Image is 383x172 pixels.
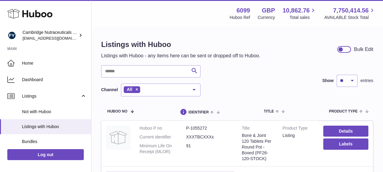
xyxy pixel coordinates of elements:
[107,109,127,113] span: Huboo no
[360,78,373,84] span: entries
[258,15,275,20] div: Currency
[140,134,186,140] dt: Current identifier
[282,125,314,133] strong: Product Type
[22,109,87,115] span: Not with Huboo
[189,110,209,114] span: identifier
[23,30,77,41] div: Cambridge Nutraceuticals Ltd
[23,36,90,41] span: [EMAIL_ADDRESS][DOMAIN_NAME]
[22,139,87,145] span: Bundles
[324,6,376,20] a: 7,750,414.56 AVAILABLE Stock Total
[186,143,233,155] dd: 91
[282,133,314,138] div: listing
[289,15,317,20] span: Total sales
[7,149,84,160] a: Log out
[236,6,250,15] strong: 6099
[101,52,261,59] p: Listings with Huboo - any items here can be sent or dropped off to Huboo.
[324,15,376,20] span: AVAILABLE Stock Total
[329,109,358,113] span: Product Type
[323,138,368,149] button: Labels
[22,60,87,66] span: Home
[282,6,310,15] span: 10,862.76
[7,31,16,40] img: internalAdmin-6099@internal.huboo.com
[230,15,250,20] div: Huboo Ref
[22,77,87,83] span: Dashboard
[22,93,80,99] span: Listings
[262,6,275,15] strong: GBP
[101,87,118,93] label: Channel
[140,143,186,155] dt: Minimum Life On Receipt (MLOR)
[322,78,334,84] label: Show
[282,6,317,20] a: 10,862.76 Total sales
[186,125,233,131] dd: P-1055272
[101,40,261,49] h1: Listings with Huboo
[354,46,373,53] div: Bulk Edit
[242,133,274,161] div: Bone & Joint 120 Tablets Per Round Pot - Boxed (PF26-120-STOCK)
[242,125,274,133] strong: Title
[106,125,130,150] img: Bone & Joint 120 Tablets Per Round Pot - Boxed (PF26-120-STOCK)
[323,126,368,137] a: Details
[22,124,87,130] span: Listings with Huboo
[186,134,233,140] dd: XXXTBCXXXx
[140,125,186,131] dt: Huboo P no
[264,109,274,113] span: title
[127,87,132,92] span: All
[333,6,369,15] span: 7,750,414.56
